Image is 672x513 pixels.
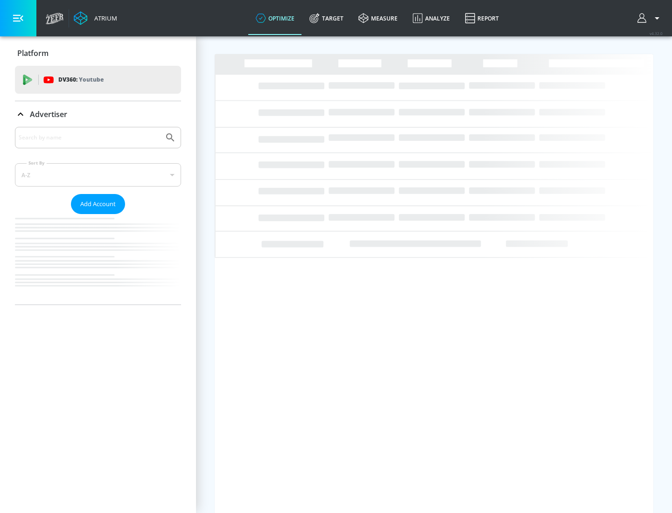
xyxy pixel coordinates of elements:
[15,163,181,187] div: A-Z
[302,1,351,35] a: Target
[15,101,181,127] div: Advertiser
[91,14,117,22] div: Atrium
[650,31,663,36] span: v 4.32.0
[79,75,104,84] p: Youtube
[405,1,457,35] a: Analyze
[19,132,160,144] input: Search by name
[30,109,67,119] p: Advertiser
[17,48,49,58] p: Platform
[351,1,405,35] a: measure
[27,160,47,166] label: Sort By
[457,1,506,35] a: Report
[71,194,125,214] button: Add Account
[74,11,117,25] a: Atrium
[15,127,181,305] div: Advertiser
[248,1,302,35] a: optimize
[15,40,181,66] div: Platform
[15,214,181,305] nav: list of Advertiser
[15,66,181,94] div: DV360: Youtube
[58,75,104,85] p: DV360:
[80,199,116,209] span: Add Account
